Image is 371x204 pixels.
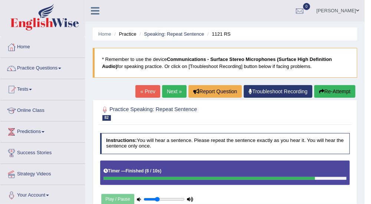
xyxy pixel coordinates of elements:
a: Next » [162,85,187,98]
li: 1121 RS [206,30,231,38]
button: Re-Attempt [314,85,355,98]
a: Speaking: Repeat Sentence [144,31,204,37]
a: Home [98,31,111,37]
blockquote: * Remember to use the device for speaking practice. Or click on [Troubleshoot Recording] button b... [93,48,357,78]
a: Tests [0,79,85,98]
b: Instructions: [106,137,137,143]
li: Practice [112,30,136,38]
span: 0 [303,3,311,10]
a: Troubleshoot Recording [244,85,312,98]
h5: Timer — [104,169,161,174]
b: Finished [126,168,144,174]
h4: You will hear a sentence. Please repeat the sentence exactly as you hear it. You will hear the se... [100,133,350,154]
a: Strategy Videos [0,164,85,182]
b: ) [160,168,161,174]
a: Practice Questions [0,58,85,77]
a: Online Class [0,100,85,119]
h2: Practice Speaking: Repeat Sentence [100,105,255,121]
a: Your Account [0,185,85,204]
b: Communications - Surface Stereo Microphones (Surface High Definition Audio) [102,56,332,69]
a: Home [0,37,85,55]
a: Success Stories [0,143,85,161]
button: Report Question [188,85,242,98]
a: « Prev [135,85,160,98]
a: Predictions [0,122,85,140]
b: ( [145,168,147,174]
span: 82 [102,115,111,121]
b: 8 / 10s [147,168,160,174]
